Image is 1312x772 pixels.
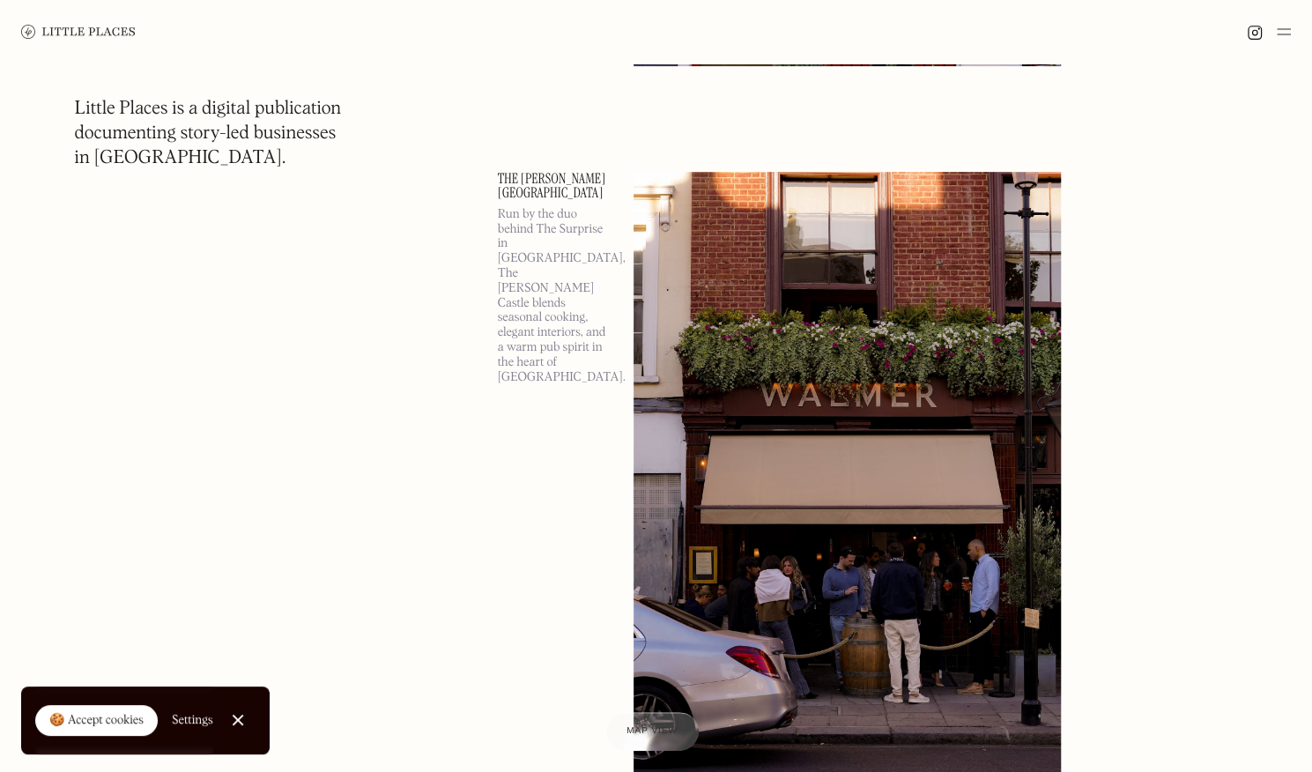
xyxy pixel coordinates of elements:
div: Close Cookie Popup [237,720,238,721]
p: Run by the duo behind The Surprise in [GEOGRAPHIC_DATA], The [PERSON_NAME] Castle blends seasonal... [498,207,612,385]
div: 🍪 Accept cookies [49,712,144,730]
a: Settings [172,701,213,740]
a: Map view [605,712,699,751]
span: Map view [626,726,678,736]
a: The [PERSON_NAME][GEOGRAPHIC_DATA] [498,172,612,200]
a: 🍪 Accept cookies [35,705,158,737]
div: Settings [172,714,213,726]
a: Close Cookie Popup [220,702,256,738]
h1: Little Places is a digital publication documenting story-led businesses in [GEOGRAPHIC_DATA]. [75,97,342,171]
